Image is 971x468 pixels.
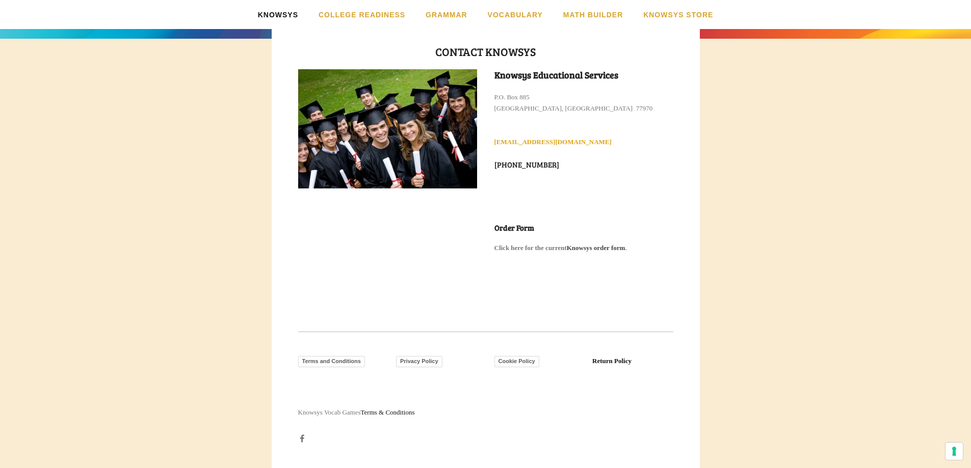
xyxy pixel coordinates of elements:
[494,223,534,233] strong: Order Form
[298,42,673,61] h1: Contact Knowsys
[361,408,415,416] a: Terms & Conditions
[298,69,477,188] img: graduate_group.jpg
[592,357,632,365] a: Return Policy
[494,244,567,252] strong: Click here for the current
[298,407,673,418] p: Knowsys Vocab Games
[494,356,539,367] a: Cookie Policy
[494,138,612,146] a: [EMAIL_ADDRESS][DOMAIN_NAME]
[625,244,626,252] strong: .
[946,443,963,460] button: Your consent preferences for tracking technologies
[494,92,673,114] p: P.O. Box 885 [GEOGRAPHIC_DATA], [GEOGRAPHIC_DATA] 77970
[298,356,365,367] a: Terms and Conditions
[567,244,625,252] a: Knowsys order form
[396,356,442,367] a: Privacy Policy
[494,159,673,170] h3: [PHONE_NUMBER]
[494,69,618,81] strong: Knowsys Educational Services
